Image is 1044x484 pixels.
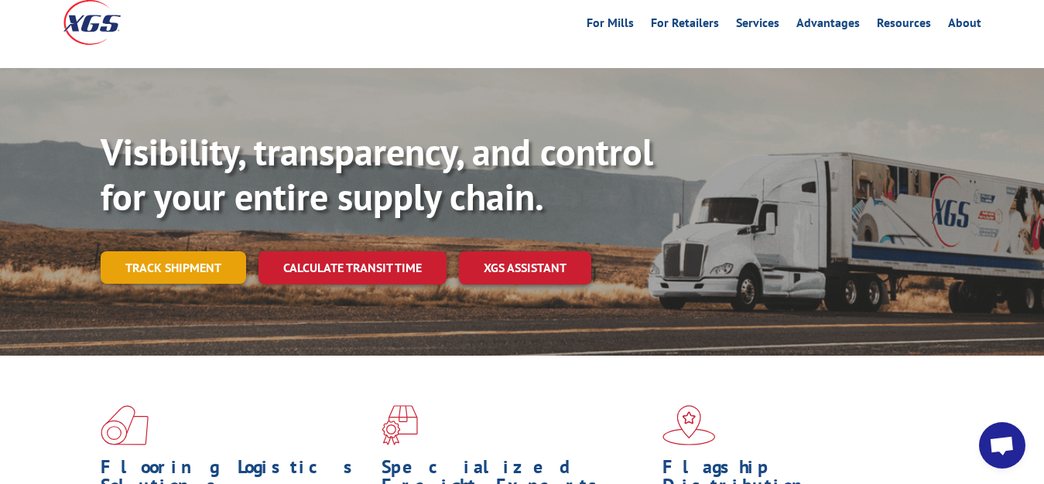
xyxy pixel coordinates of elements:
[101,405,149,445] img: xgs-icon-total-supply-chain-intelligence-red
[877,17,931,34] a: Resources
[101,128,653,220] b: Visibility, transparency, and control for your entire supply chain.
[662,405,716,445] img: xgs-icon-flagship-distribution-model-red
[979,422,1025,469] div: Open chat
[258,251,447,285] a: Calculate transit time
[736,17,779,34] a: Services
[587,17,634,34] a: For Mills
[651,17,719,34] a: For Retailers
[948,17,981,34] a: About
[459,251,591,285] a: XGS ASSISTANT
[796,17,860,34] a: Advantages
[382,405,418,445] img: xgs-icon-focused-on-flooring-red
[101,251,246,284] a: Track shipment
